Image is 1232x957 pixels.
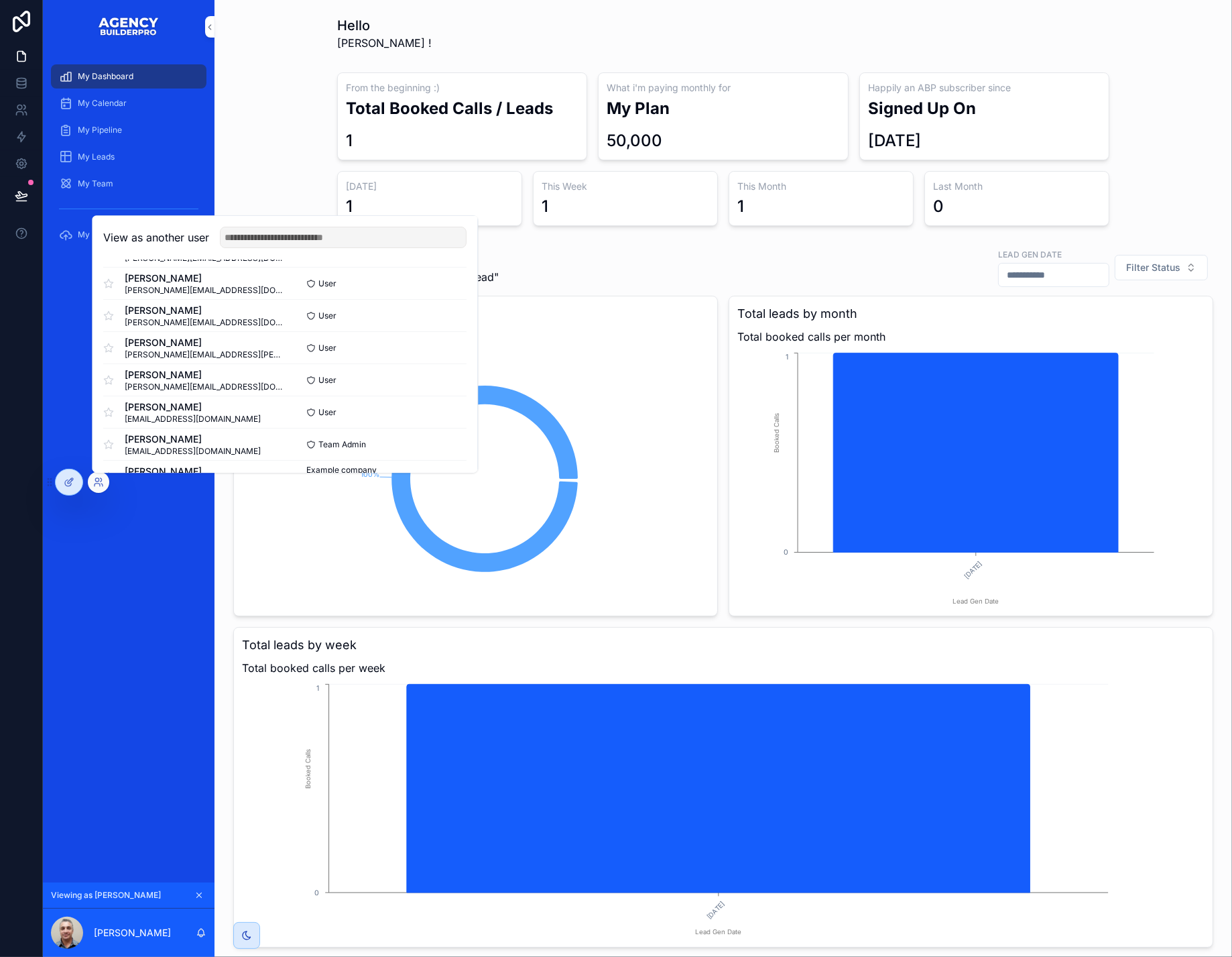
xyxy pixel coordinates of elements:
button: Select Button [1115,255,1208,280]
a: My Dashboard [51,64,206,89]
h3: What i'm paying monthly for [607,81,839,95]
span: Example company [306,465,377,475]
span: Team Admin [318,439,366,450]
a: My Pipeline [51,118,206,142]
span: [PERSON_NAME] [125,304,285,317]
span: [PERSON_NAME] ! [337,35,432,51]
span: User [318,311,336,321]
span: [PERSON_NAME][EMAIL_ADDRESS][DOMAIN_NAME] [125,253,285,264]
p: [PERSON_NAME] [94,926,171,940]
span: Filter Status [1126,261,1180,274]
h3: Happily an ABP subscriber since [868,81,1101,95]
a: My Plan [51,223,206,247]
text: [DATE] [705,900,726,921]
tspan: Lead Gen Date [695,929,741,936]
tspan: 1 [786,353,788,361]
h3: From the beginning :) [346,81,578,95]
tspan: 0 [314,889,319,897]
h3: Total leads by month [737,304,1205,323]
span: User [318,407,336,418]
span: User [318,278,336,289]
div: chart [737,350,1205,608]
span: User [318,343,336,353]
a: My Team [51,172,206,196]
span: [PERSON_NAME][EMAIL_ADDRESS][DOMAIN_NAME] [125,382,285,392]
div: 1 [542,196,548,217]
h3: Total leads by week [242,636,1205,655]
span: [EMAIL_ADDRESS][DOMAIN_NAME] [125,446,261,457]
tspan: Lead Gen Date [952,598,999,605]
tspan: 0 [784,548,788,557]
a: My Calendar [51,91,206,115]
label: Lead Gen Date [998,248,1062,260]
span: Total booked calls per week [242,660,1205,676]
tspan: Booked Calls [304,749,312,789]
div: chart [242,350,709,608]
h3: This Week [542,180,709,193]
span: [PERSON_NAME] [125,272,285,285]
div: chart [242,681,1205,939]
span: My Leads [78,152,115,162]
h3: [DATE] [346,180,513,193]
span: User [318,375,336,386]
span: [PERSON_NAME] [125,336,285,349]
h2: My Plan [607,97,839,119]
a: My Leads [51,145,206,169]
span: Viewing as [PERSON_NAME] [51,890,161,901]
h1: Hello [337,16,432,35]
text: [DATE] [963,559,983,580]
span: [PERSON_NAME] [125,433,261,446]
span: [PERSON_NAME] [125,400,261,414]
span: [PERSON_NAME][EMAIL_ADDRESS][DOMAIN_NAME] [125,285,285,296]
span: My Pipeline [78,125,122,135]
div: 1 [346,130,353,152]
span: [PERSON_NAME][EMAIL_ADDRESS][DOMAIN_NAME] [125,317,285,328]
h3: This Month [737,180,905,193]
img: App logo [98,16,160,38]
span: My Plan [78,229,109,240]
span: [EMAIL_ADDRESS][DOMAIN_NAME] [125,414,261,425]
h3: Last Month [933,180,1101,193]
tspan: 100% [361,470,380,479]
span: My Team [78,178,113,189]
h2: Total Booked Calls / Leads [346,97,578,119]
div: 50,000 [607,130,662,152]
h2: View as another user [103,229,209,245]
div: scrollable content [43,54,214,266]
span: My Dashboard [78,71,133,82]
div: 0 [933,196,944,217]
div: [DATE] [868,130,921,152]
span: [PERSON_NAME] [125,465,261,478]
tspan: 1 [316,684,319,693]
span: [PERSON_NAME] [125,368,285,382]
div: 1 [346,196,353,217]
span: Total booked calls per month [737,329,1205,345]
span: [PERSON_NAME][EMAIL_ADDRESS][PERSON_NAME][DOMAIN_NAME] [125,349,285,360]
span: My Calendar [78,98,127,109]
tspan: Booked Calls [774,413,781,453]
div: 1 [737,196,744,217]
h2: Signed Up On [868,97,1101,119]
